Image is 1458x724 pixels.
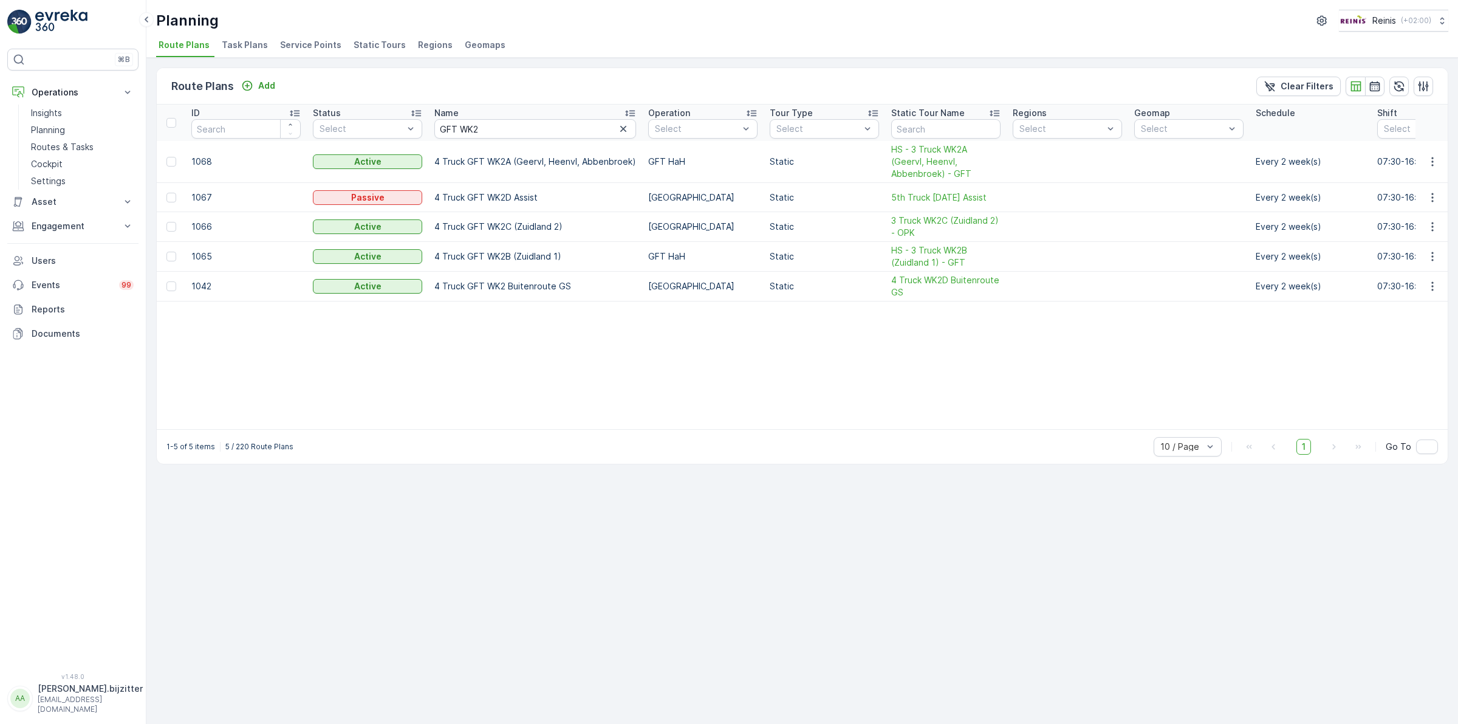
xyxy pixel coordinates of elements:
td: GFT HaH [642,242,764,272]
button: Passive [313,190,422,205]
td: Static [764,183,885,212]
p: Status [313,107,341,119]
td: [GEOGRAPHIC_DATA] [642,272,764,302]
p: Events [32,279,112,291]
span: v 1.48.0 [7,673,139,680]
td: Static [764,272,885,302]
p: Regions [1013,107,1047,119]
a: Cockpit [26,156,139,173]
td: 4 Truck GFT WK2D Assist [428,183,642,212]
span: Static Tours [354,39,406,51]
span: Go To [1386,441,1411,453]
p: [PERSON_NAME].bijzitter [38,683,143,695]
td: Every 2 week(s) [1250,242,1371,272]
p: Operation [648,107,690,119]
p: Cockpit [31,158,63,170]
span: Service Points [280,39,341,51]
p: Active [354,280,382,292]
p: Settings [31,175,66,187]
p: Clear Filters [1281,80,1333,92]
a: Planning [26,122,139,139]
p: 1-5 of 5 items [166,442,215,452]
p: Users [32,255,134,267]
p: ( +02:00 ) [1401,16,1431,26]
td: Every 2 week(s) [1250,272,1371,302]
div: Toggle Row Selected [166,281,176,291]
p: Planning [156,11,219,30]
button: Add [236,78,280,93]
span: Route Plans [159,39,210,51]
td: [GEOGRAPHIC_DATA] [642,212,764,242]
button: Reinis(+02:00) [1339,10,1448,32]
img: logo_light-DOdMpM7g.png [35,10,87,34]
p: Active [354,156,382,168]
p: Operations [32,86,114,98]
a: HS - 3 Truck WK2B (Zuidland 1) - GFT [891,244,1001,269]
td: [GEOGRAPHIC_DATA] [642,183,764,212]
a: Events99 [7,273,139,297]
p: Reinis [1372,15,1396,27]
td: 1066 [185,212,307,242]
button: Active [313,249,422,264]
p: Select [320,123,403,135]
a: HS - 3 Truck WK2A (Geervl, Heenvl, Abbenbroek) - GFT [891,143,1001,180]
p: 5 / 220 Route Plans [225,442,293,452]
p: Add [258,80,275,92]
p: Static Tour Name [891,107,965,119]
td: 1067 [185,183,307,212]
button: Clear Filters [1256,77,1341,96]
td: Every 2 week(s) [1250,212,1371,242]
button: Active [313,154,422,169]
p: Reports [32,303,134,315]
p: Select [776,123,860,135]
div: Toggle Row Selected [166,157,176,167]
p: Asset [32,196,114,208]
td: 4 Truck GFT WK2C (Zuidland 2) [428,212,642,242]
p: Select [1019,123,1103,135]
input: Search [434,119,636,139]
span: 1 [1296,439,1311,455]
a: 5th Truck Wednesday Assist [891,191,1001,204]
div: Toggle Row Selected [166,252,176,261]
td: 1065 [185,242,307,272]
td: 4 Truck GFT WK2 Buitenroute GS [428,272,642,302]
p: Geomap [1134,107,1170,119]
span: Geomaps [465,39,505,51]
p: Schedule [1256,107,1295,119]
p: Passive [351,191,385,204]
p: [EMAIL_ADDRESS][DOMAIN_NAME] [38,695,143,714]
a: 3 Truck WK2C (Zuidland 2) - OPK [891,215,1001,239]
p: Active [354,221,382,233]
p: ID [191,107,200,119]
a: Reports [7,297,139,322]
td: 1042 [185,272,307,302]
a: Users [7,249,139,273]
div: AA [10,689,30,708]
td: 4 Truck GFT WK2A (Geervl, Heenvl, Abbenbroek) [428,141,642,183]
a: Documents [7,322,139,346]
img: Reinis-Logo-Vrijstaand_Tekengebied-1-copy2_aBO4n7j.png [1339,14,1367,27]
td: Static [764,141,885,183]
p: Select [1141,123,1225,135]
span: Regions [418,39,453,51]
td: Static [764,242,885,272]
div: Toggle Row Selected [166,222,176,232]
p: 99 [122,280,131,290]
input: Search [891,119,1001,139]
button: Active [313,219,422,234]
p: Name [434,107,459,119]
p: Shift [1377,107,1397,119]
span: 5th Truck [DATE] Assist [891,191,1001,204]
td: Every 2 week(s) [1250,183,1371,212]
button: Asset [7,190,139,214]
a: 4 Truck WK2D Buitenroute GS [891,274,1001,298]
td: 4 Truck GFT WK2B (Zuidland 1) [428,242,642,272]
td: Static [764,212,885,242]
p: Insights [31,107,62,119]
td: Every 2 week(s) [1250,141,1371,183]
p: Routes & Tasks [31,141,94,153]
